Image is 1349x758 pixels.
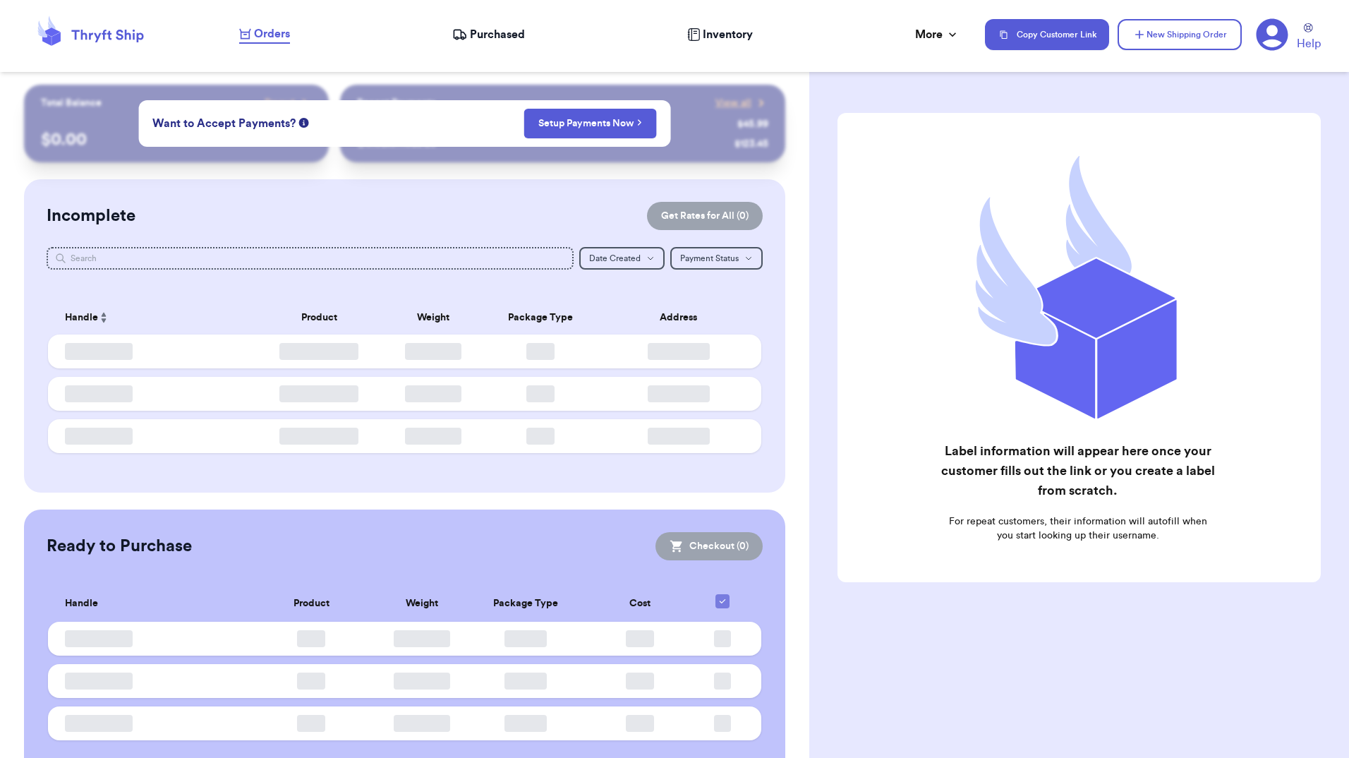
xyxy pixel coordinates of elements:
span: Handle [65,596,98,611]
a: View all [715,96,768,110]
th: Weight [380,586,464,622]
span: Orders [254,25,290,42]
th: Package Type [476,301,605,335]
span: Handle [65,311,98,325]
div: More [915,26,960,43]
div: $ 45.99 [737,117,768,131]
button: Copy Customer Link [985,19,1109,50]
h2: Label information will appear here once your customer fills out the link or you create a label fr... [940,441,1215,500]
p: Recent Payments [357,96,435,110]
th: Product [248,301,390,335]
span: Inventory [703,26,753,43]
button: Payment Status [670,247,763,270]
button: Checkout (0) [655,532,763,560]
button: Setup Payments Now [524,109,657,138]
span: Want to Accept Payments? [152,115,296,132]
h2: Ready to Purchase [47,535,192,558]
button: Get Rates for All (0) [647,202,763,230]
span: Payout [265,96,295,110]
button: Sort ascending [98,309,109,326]
span: Purchased [470,26,525,43]
a: Purchased [452,26,525,43]
span: Payment Status [680,254,739,263]
span: Date Created [589,254,641,263]
th: Product [242,586,380,622]
button: Date Created [579,247,665,270]
th: Cost [588,586,692,622]
div: $ 123.45 [734,137,768,151]
p: $ 0.00 [41,128,311,151]
p: Total Balance [41,96,102,110]
a: Help [1297,23,1321,52]
button: New Shipping Order [1118,19,1242,50]
th: Address [604,301,761,335]
a: Setup Payments Now [538,116,642,131]
th: Weight [390,301,476,335]
span: View all [715,96,751,110]
h2: Incomplete [47,205,135,227]
th: Package Type [464,586,588,622]
a: Payout [265,96,312,110]
span: Help [1297,35,1321,52]
a: Inventory [687,26,753,43]
a: Orders [239,25,290,44]
p: For repeat customers, their information will autofill when you start looking up their username. [940,515,1215,543]
input: Search [47,247,573,270]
